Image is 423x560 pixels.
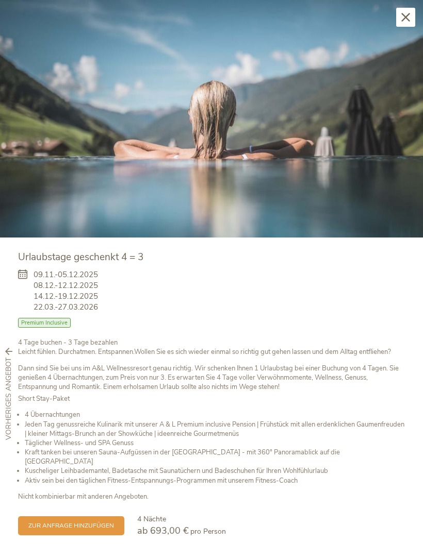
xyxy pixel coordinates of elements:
[134,347,391,357] strong: Wollen Sie es sich wieder einmal so richtig gut gehen lassen und dem Alltag entfliehen?
[18,338,405,357] p: Leicht fühlen. Durchatmen. Entspannen.
[4,358,14,440] span: vorheriges Angebot
[18,338,118,347] b: 4 Tage buchen - 3 Tage bezahlen
[18,250,143,264] span: Urlaubstage geschenkt 4 = 3
[18,318,71,328] span: Premium Inclusive
[34,269,98,313] span: 09.11.-05.12.2025 08.12.-12.12.2025 14.12.-19.12.2025 22.03.-27.03.2026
